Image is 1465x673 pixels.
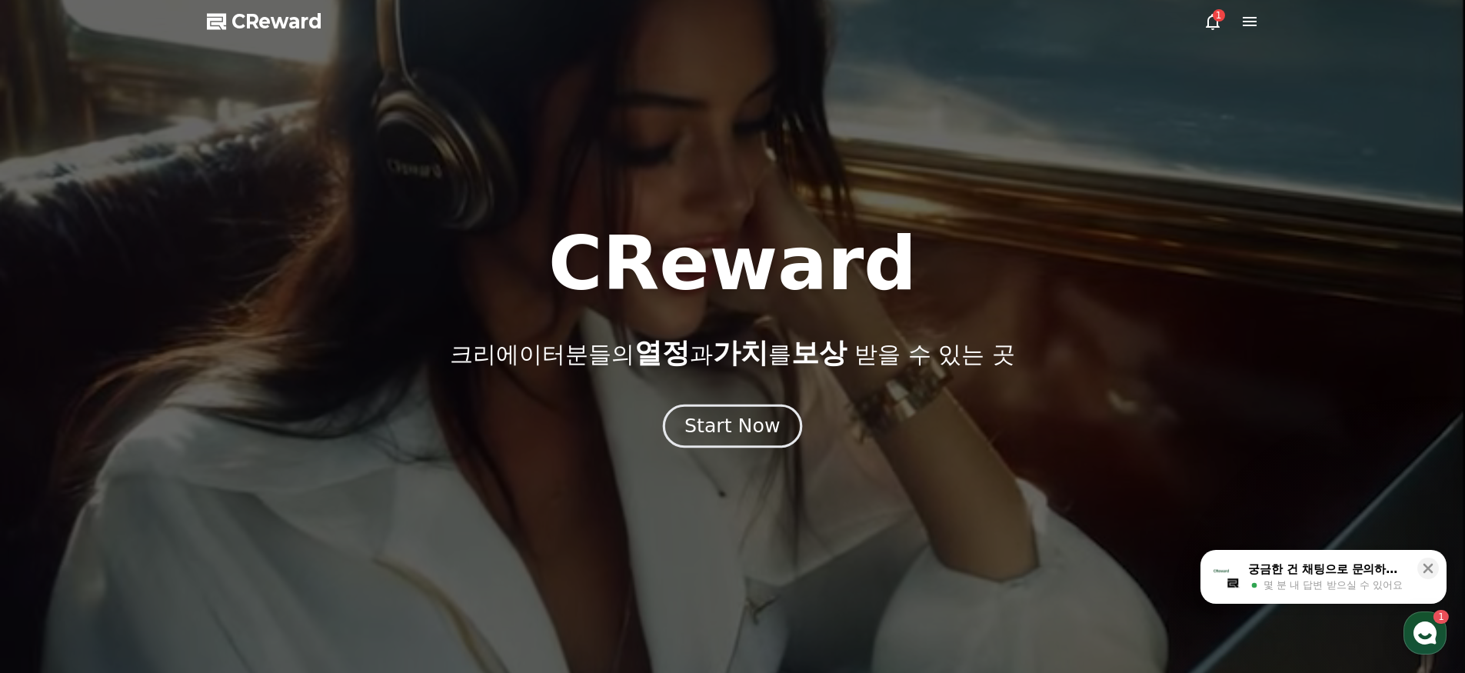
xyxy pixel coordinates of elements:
span: 홈 [48,511,58,523]
button: Start Now [663,404,802,448]
a: 설정 [198,488,295,526]
h1: CReward [548,227,917,301]
span: 열정 [634,337,690,368]
a: 1대화 [102,488,198,526]
a: 1 [1204,12,1222,31]
span: 보상 [791,337,847,368]
p: 크리에이터분들의 과 를 받을 수 있는 곳 [450,338,1014,368]
div: Start Now [684,413,780,439]
a: Start Now [666,421,799,435]
a: 홈 [5,488,102,526]
a: CReward [207,9,322,34]
span: 대화 [141,511,159,524]
span: 가치 [713,337,768,368]
span: 설정 [238,511,256,523]
span: CReward [231,9,322,34]
div: 1 [1213,9,1225,22]
span: 1 [156,487,161,499]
